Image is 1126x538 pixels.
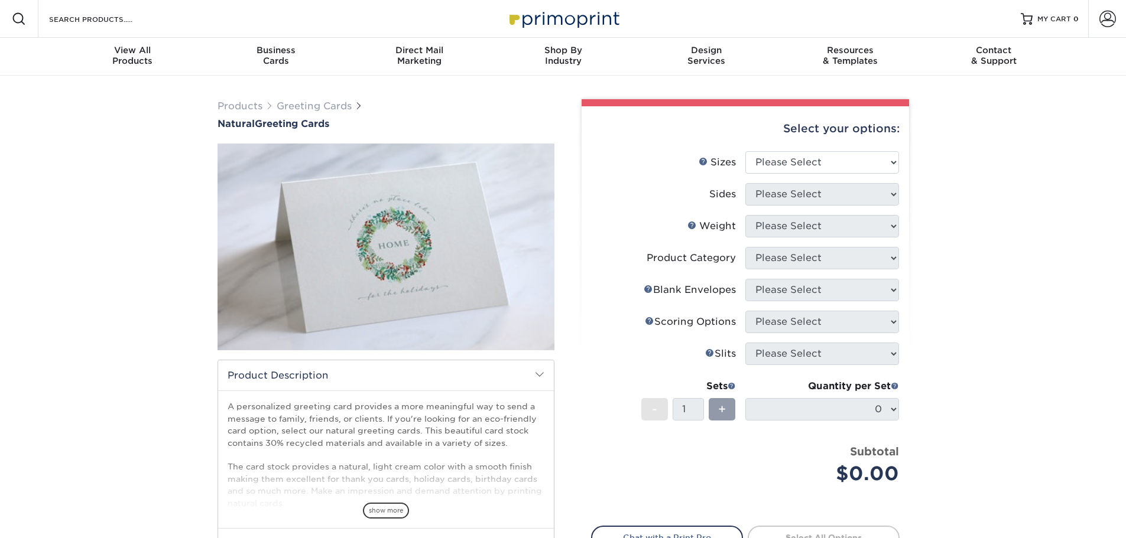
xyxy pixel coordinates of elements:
a: NaturalGreeting Cards [218,118,554,129]
span: MY CART [1037,14,1071,24]
img: Natural 01 [218,131,554,363]
div: Products [61,45,205,66]
div: $0.00 [754,459,899,488]
strong: Subtotal [850,445,899,458]
span: + [718,400,726,418]
span: Design [635,45,778,56]
span: Natural [218,118,255,129]
span: show more [363,503,409,519]
a: View AllProducts [61,38,205,76]
div: & Templates [778,45,922,66]
span: Direct Mail [348,45,491,56]
div: Scoring Options [645,315,736,329]
a: DesignServices [635,38,778,76]
a: Greeting Cards [277,100,352,112]
div: Sets [641,379,736,393]
div: Slits [705,347,736,361]
img: Primoprint [504,6,622,31]
input: SEARCH PRODUCTS..... [48,12,163,26]
div: Quantity per Set [745,379,899,393]
a: Direct MailMarketing [348,38,491,76]
h2: Product Description [218,360,554,390]
span: Resources [778,45,922,56]
span: Business [204,45,348,56]
div: Cards [204,45,348,66]
div: Sizes [699,155,736,169]
span: View All [61,45,205,56]
span: Contact [922,45,1066,56]
a: Resources& Templates [778,38,922,76]
span: Shop By [491,45,635,56]
div: Product Category [647,251,736,265]
span: 0 [1073,15,1079,23]
div: Industry [491,45,635,66]
span: - [652,400,657,418]
h1: Greeting Cards [218,118,554,129]
div: Services [635,45,778,66]
div: Select your options: [591,106,900,151]
div: Sides [709,187,736,201]
a: Products [218,100,262,112]
div: Marketing [348,45,491,66]
div: Blank Envelopes [644,283,736,297]
a: Contact& Support [922,38,1066,76]
a: Shop ByIndustry [491,38,635,76]
div: Weight [687,219,736,233]
div: & Support [922,45,1066,66]
a: BusinessCards [204,38,348,76]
